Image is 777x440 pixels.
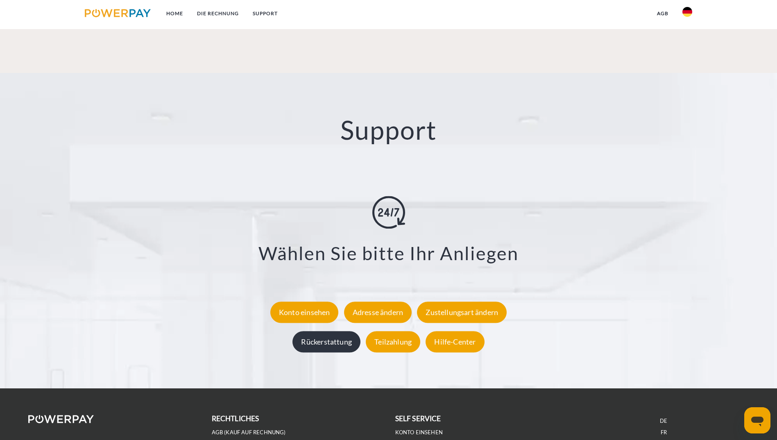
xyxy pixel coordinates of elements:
div: Zustellungsart ändern [417,302,507,323]
div: Adresse ändern [344,302,412,323]
a: SUPPORT [246,6,285,21]
a: Rückerstattung [290,337,362,346]
a: Konto einsehen [395,429,443,436]
a: Home [159,6,190,21]
a: Zustellungsart ändern [415,308,509,317]
b: rechtliches [212,414,259,423]
div: Konto einsehen [270,302,339,323]
a: DE [660,417,667,424]
a: AGB (Kauf auf Rechnung) [212,429,286,436]
img: de [682,7,692,17]
a: Hilfe-Center [424,337,486,346]
b: self service [395,414,441,423]
div: Rückerstattung [292,331,360,352]
a: Konto einsehen [268,308,341,317]
div: Teilzahlung [366,331,420,352]
iframe: Schaltfläche zum Öffnen des Messaging-Fensters [744,407,770,433]
a: Adresse ändern [342,308,414,317]
img: online-shopping.svg [372,196,405,229]
h2: Support [39,114,738,146]
a: DIE RECHNUNG [190,6,246,21]
img: logo-powerpay-white.svg [28,415,94,423]
div: Hilfe-Center [426,331,484,352]
a: agb [650,6,675,21]
img: logo-powerpay.svg [85,9,151,17]
h3: Wählen Sie bitte Ihr Anliegen [49,242,728,265]
a: Teilzahlung [364,337,422,346]
a: FR [661,429,667,436]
